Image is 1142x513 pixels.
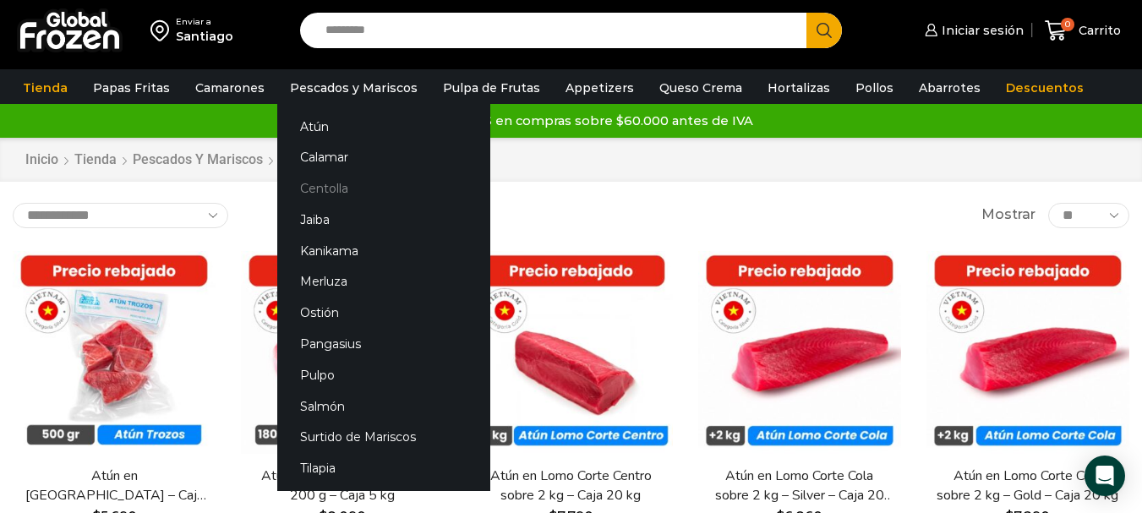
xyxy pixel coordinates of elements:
[277,297,490,329] a: Ostión
[85,72,178,104] a: Papas Fritas
[277,142,490,173] a: Calamar
[997,72,1092,104] a: Descuentos
[277,453,490,484] a: Tilapia
[176,28,233,45] div: Santiago
[981,205,1035,225] span: Mostrar
[25,150,59,170] a: Inicio
[651,72,751,104] a: Queso Crema
[74,150,117,170] a: Tienda
[277,359,490,390] a: Pulpo
[557,72,642,104] a: Appetizers
[14,72,76,104] a: Tienda
[921,14,1024,47] a: Iniciar sesión
[1041,11,1125,51] a: 0 Carrito
[277,173,490,205] a: Centolla
[708,467,891,505] a: Atún en Lomo Corte Cola sobre 2 kg – Silver – Caja 20 kg
[1085,456,1125,496] div: Open Intercom Messenger
[251,467,434,505] a: Atún en Medallón de 140 a 200 g – Caja 5 kg
[937,467,1119,505] a: Atún en Lomo Corte Cola sobre 2 kg – Gold – Caja 20 kg
[25,150,307,170] nav: Breadcrumb
[277,266,490,297] a: Merluza
[910,72,989,104] a: Abarrotes
[847,72,902,104] a: Pollos
[281,72,426,104] a: Pescados y Mariscos
[176,16,233,28] div: Enviar a
[277,422,490,453] a: Surtido de Mariscos
[187,72,273,104] a: Camarones
[150,16,176,45] img: address-field-icon.svg
[434,72,549,104] a: Pulpa de Frutas
[13,203,228,228] select: Pedido de la tienda
[479,467,662,505] a: Atún en Lomo Corte Centro sobre 2 kg – Caja 20 kg
[1061,18,1074,31] span: 0
[132,150,264,170] a: Pescados y Mariscos
[277,111,490,142] a: Atún
[277,390,490,422] a: Salmón
[806,13,842,48] button: Search button
[277,329,490,360] a: Pangasius
[937,22,1024,39] span: Iniciar sesión
[1074,22,1121,39] span: Carrito
[277,235,490,266] a: Kanikama
[23,467,205,505] a: Atún en [GEOGRAPHIC_DATA] – Caja 10 kg
[277,204,490,235] a: Jaiba
[759,72,839,104] a: Hortalizas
